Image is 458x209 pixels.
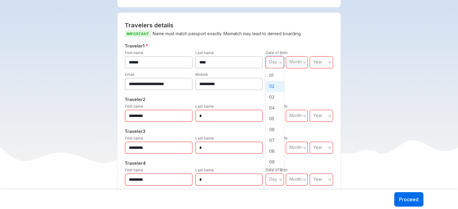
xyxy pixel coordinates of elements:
[313,177,322,182] span: Year
[195,136,214,140] label: Last name
[266,124,284,135] span: 06
[266,157,284,168] span: 09
[195,51,214,55] label: Last name
[266,113,284,124] span: 05
[328,145,332,151] svg: angle down
[303,113,306,119] svg: angle down
[266,81,284,92] span: 02
[269,59,277,64] span: Day
[123,128,335,135] h5: Traveler 3
[266,135,284,146] span: 07
[125,168,143,172] label: First name
[195,72,208,77] label: Mobile
[266,51,288,55] label: Date of Birth
[125,104,143,109] label: First name
[279,177,282,183] svg: angle down
[123,160,335,167] h5: Traveler 4
[125,72,134,77] label: Email
[328,177,332,183] svg: angle down
[289,59,302,64] span: Month
[313,145,322,150] span: Year
[394,192,423,207] button: Proceed
[289,113,302,118] span: Month
[289,145,302,150] span: Month
[303,145,306,151] svg: angle down
[313,59,322,64] span: Year
[279,59,282,65] svg: angle down
[266,103,284,113] span: 04
[266,92,284,103] span: 03
[125,136,143,140] label: First name
[269,177,277,182] span: Day
[125,22,333,29] h2: Travelers details
[313,113,322,118] span: Year
[123,96,335,103] h5: Traveler 2
[328,59,332,65] svg: angle down
[303,177,306,183] svg: angle down
[266,168,288,172] label: Date of Birth
[123,42,335,50] h5: Traveler 1
[266,70,284,81] span: 01
[303,59,306,65] svg: angle down
[195,104,214,109] label: Last name
[289,177,302,182] span: Month
[125,30,333,38] p: Name must match passport exactly. Mismatch may lead to denied boarding.
[266,146,284,157] span: 08
[125,30,151,37] span: IMPORTANT
[328,113,332,119] svg: angle down
[195,168,214,172] label: Last name
[125,51,143,55] label: First name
